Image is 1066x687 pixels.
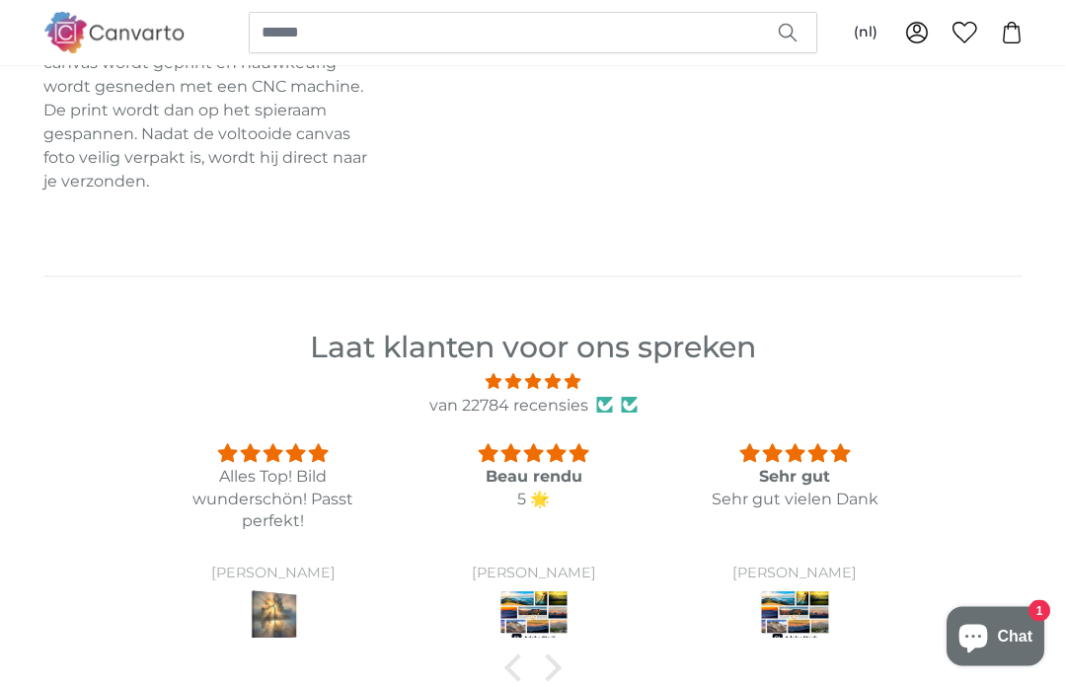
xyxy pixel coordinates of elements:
img: Stockfoto als Leinwandbild [497,589,571,645]
span: 4.82 stars [141,369,925,394]
div: [PERSON_NAME] [167,567,380,582]
div: Sehr gut [688,467,901,489]
img: Canvarto [43,12,186,52]
a: van 22784 recensies [429,394,588,418]
img: Leinwandbild Tree of light [236,589,310,645]
h2: Laat klanten voor ons spreken [141,325,925,369]
p: Sehr gut vielen Dank [688,490,901,511]
div: 5 stars [427,441,641,468]
p: In deze video geven we je een inkijkje in hoe we produceren. Je ziet hoe het canvas wordt geprint... [43,4,370,193]
div: [PERSON_NAME] [427,567,641,582]
button: (nl) [838,15,893,50]
div: 5 stars [688,441,901,468]
div: 5 stars [167,441,380,468]
p: 5 🌟 [427,490,641,511]
p: Alles Top! Bild wunderschön! Passt perfekt! [167,467,380,533]
img: Stockfoto als Leinwandbild [758,589,832,645]
div: [PERSON_NAME] [688,567,901,582]
div: Beau rendu [427,467,641,489]
inbox-online-store-chat: Webshop-chat van Shopify [941,607,1050,671]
